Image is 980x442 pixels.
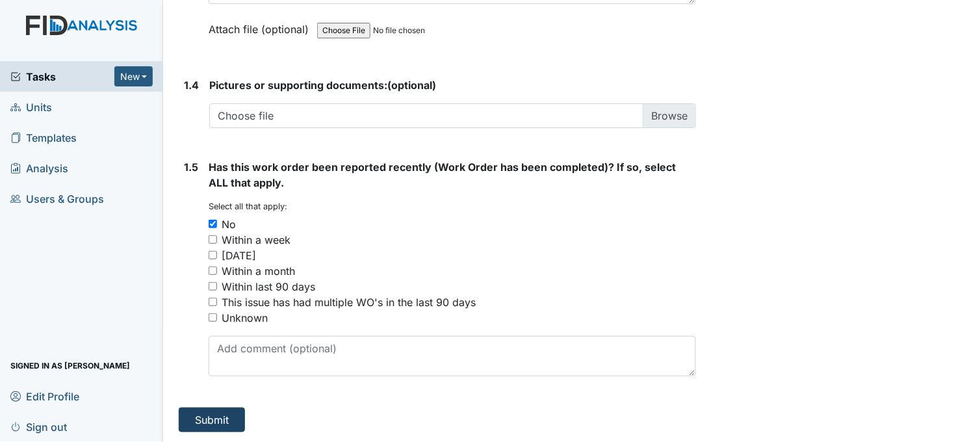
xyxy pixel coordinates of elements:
div: This issue has had multiple WO's in the last 90 days [222,294,476,310]
div: Within last 90 days [222,279,315,294]
strong: (optional) [209,77,696,93]
input: This issue has had multiple WO's in the last 90 days [209,298,217,306]
div: Within a month [222,263,295,279]
input: Within last 90 days [209,282,217,291]
small: Select all that apply: [209,201,287,211]
input: Unknown [209,313,217,322]
span: Analysis [10,158,68,178]
input: No [209,220,217,228]
span: Signed in as [PERSON_NAME] [10,356,130,376]
span: Users & Groups [10,188,104,209]
span: Sign out [10,417,67,437]
button: New [114,66,153,86]
span: Pictures or supporting documents: [209,79,387,92]
span: Units [10,97,52,117]
input: Within a month [209,266,217,275]
span: Templates [10,127,77,148]
input: [DATE] [209,251,217,259]
a: Tasks [10,69,114,84]
label: 1.4 [184,77,199,93]
label: 1.5 [184,159,198,175]
input: Within a week [209,235,217,244]
label: Attach file (optional) [209,14,314,37]
div: Unknown [222,310,268,326]
div: No [222,216,236,232]
button: Submit [179,408,245,432]
span: Edit Profile [10,386,79,406]
div: Within a week [222,232,290,248]
div: [DATE] [222,248,256,263]
span: Has this work order been reported recently (Work Order has been completed)? If so, select ALL tha... [209,161,676,189]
